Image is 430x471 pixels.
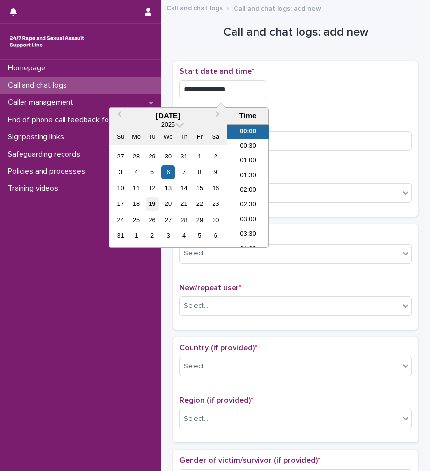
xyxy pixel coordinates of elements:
[4,150,88,159] p: Safeguarding records
[129,130,143,143] div: Mo
[209,181,222,195] div: Choose Saturday, August 16th, 2025
[146,150,159,163] div: Choose Tuesday, July 29th, 2025
[177,150,191,163] div: Choose Thursday, July 31st, 2025
[4,167,93,176] p: Policies and processes
[114,150,127,163] div: Choose Sunday, July 27th, 2025
[4,98,81,107] p: Caller management
[193,150,206,163] div: Choose Friday, August 1st, 2025
[146,181,159,195] div: Choose Tuesday, August 12th, 2025
[146,165,159,179] div: Choose Tuesday, August 5th, 2025
[114,165,127,179] div: Choose Sunday, August 3rd, 2025
[129,165,143,179] div: Choose Monday, August 4th, 2025
[129,150,143,163] div: Choose Monday, July 28th, 2025
[146,213,159,226] div: Choose Tuesday, August 26th, 2025
[161,181,174,195] div: Choose Wednesday, August 13th, 2025
[230,112,266,120] div: Time
[114,130,127,143] div: Su
[227,154,269,169] li: 01:00
[234,2,321,13] p: Call and chat logs: add new
[8,32,86,51] img: rhQMoQhaT3yELyF149Cw
[193,229,206,242] div: Choose Friday, September 5th, 2025
[173,25,418,40] h1: Call and chat logs: add new
[161,121,175,128] span: 2025
[179,67,254,75] span: Start date and time
[146,229,159,242] div: Choose Tuesday, September 2nd, 2025
[177,229,191,242] div: Choose Thursday, September 4th, 2025
[184,361,208,372] div: Select...
[129,181,143,195] div: Choose Monday, August 11th, 2025
[129,213,143,226] div: Choose Monday, August 25th, 2025
[184,414,208,424] div: Select...
[209,130,222,143] div: Sa
[193,197,206,210] div: Choose Friday, August 22nd, 2025
[179,284,241,292] span: New/repeat user
[109,112,227,120] div: [DATE]
[166,2,223,13] a: Call and chat logs
[227,227,269,242] li: 03:30
[227,183,269,198] li: 02:00
[177,213,191,226] div: Choose Thursday, August 28th, 2025
[209,165,222,179] div: Choose Saturday, August 9th, 2025
[114,213,127,226] div: Choose Sunday, August 24th, 2025
[161,229,174,242] div: Choose Wednesday, September 3rd, 2025
[184,301,208,311] div: Select...
[227,213,269,227] li: 03:00
[209,150,222,163] div: Choose Saturday, August 2nd, 2025
[4,133,72,142] p: Signposting links
[4,184,66,193] p: Training videos
[184,248,208,259] div: Select...
[227,198,269,213] li: 02:30
[193,213,206,226] div: Choose Friday, August 29th, 2025
[161,130,174,143] div: We
[4,115,126,125] p: End of phone call feedback form
[177,165,191,179] div: Choose Thursday, August 7th, 2025
[161,150,174,163] div: Choose Wednesday, July 30th, 2025
[177,130,191,143] div: Th
[227,169,269,183] li: 01:30
[4,81,75,90] p: Call and chat logs
[161,197,174,210] div: Choose Wednesday, August 20th, 2025
[177,197,191,210] div: Choose Thursday, August 21st, 2025
[129,229,143,242] div: Choose Monday, September 1st, 2025
[179,456,320,464] span: Gender of victim/survivor (if provided)
[129,197,143,210] div: Choose Monday, August 18th, 2025
[146,130,159,143] div: Tu
[146,197,159,210] div: Choose Tuesday, August 19th, 2025
[4,64,53,73] p: Homepage
[209,197,222,210] div: Choose Saturday, August 23rd, 2025
[179,344,257,352] span: Country (if provided)
[209,213,222,226] div: Choose Saturday, August 30th, 2025
[114,229,127,242] div: Choose Sunday, August 31st, 2025
[112,148,223,244] div: month 2025-08
[227,125,269,139] li: 00:00
[193,165,206,179] div: Choose Friday, August 8th, 2025
[209,229,222,242] div: Choose Saturday, September 6th, 2025
[161,213,174,226] div: Choose Wednesday, August 27th, 2025
[193,130,206,143] div: Fr
[114,197,127,210] div: Choose Sunday, August 17th, 2025
[227,139,269,154] li: 00:30
[227,242,269,257] li: 04:00
[161,165,174,179] div: Choose Wednesday, August 6th, 2025
[179,396,253,404] span: Region (if provided)
[114,181,127,195] div: Choose Sunday, August 10th, 2025
[193,181,206,195] div: Choose Friday, August 15th, 2025
[211,109,227,124] button: Next Month
[110,109,126,124] button: Previous Month
[177,181,191,195] div: Choose Thursday, August 14th, 2025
